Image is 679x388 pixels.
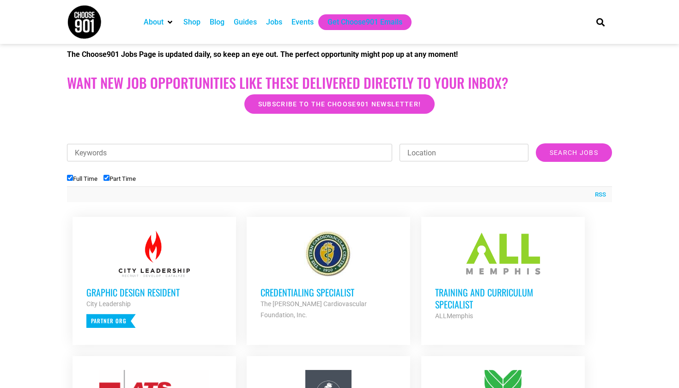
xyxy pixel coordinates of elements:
[261,286,396,298] h3: Credentialing Specialist
[67,50,458,59] strong: The Choose901 Jobs Page is updated daily, so keep an eye out. The perfect opportunity might pop u...
[400,144,528,161] input: Location
[144,17,164,28] a: About
[67,175,73,181] input: Full Time
[67,175,97,182] label: Full Time
[291,17,314,28] a: Events
[327,17,402,28] a: Get Choose901 Emails
[234,17,257,28] a: Guides
[139,14,179,30] div: About
[210,17,224,28] a: Blog
[103,175,136,182] label: Part Time
[86,286,222,298] h3: Graphic Design Resident
[244,94,435,114] a: Subscribe to the Choose901 newsletter!
[103,175,109,181] input: Part Time
[435,286,571,310] h3: Training and Curriculum Specialist
[86,300,131,308] strong: City Leadership
[261,300,367,319] strong: The [PERSON_NAME] Cardiovascular Foundation, Inc.
[266,17,282,28] a: Jobs
[73,217,236,342] a: Graphic Design Resident City Leadership Partner Org
[593,14,608,30] div: Search
[67,144,392,161] input: Keywords
[590,190,606,199] a: RSS
[536,143,612,162] input: Search Jobs
[258,101,421,107] span: Subscribe to the Choose901 newsletter!
[67,74,612,91] h2: Want New Job Opportunities like these Delivered Directly to your Inbox?
[247,217,410,334] a: Credentialing Specialist The [PERSON_NAME] Cardiovascular Foundation, Inc.
[139,14,581,30] nav: Main nav
[421,217,585,335] a: Training and Curriculum Specialist ALLMemphis
[435,312,473,320] strong: ALLMemphis
[86,314,136,328] p: Partner Org
[183,17,200,28] a: Shop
